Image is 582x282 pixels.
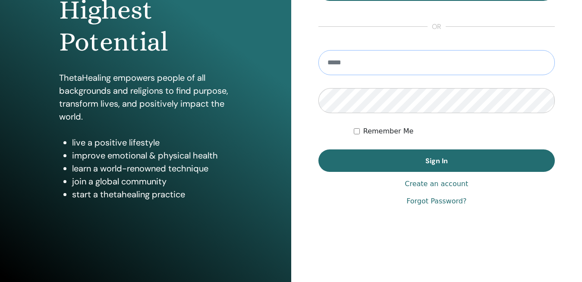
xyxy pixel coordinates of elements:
button: Sign In [318,149,555,172]
li: improve emotional & physical health [72,149,232,162]
a: Forgot Password? [406,196,466,206]
li: learn a world-renowned technique [72,162,232,175]
li: start a thetahealing practice [72,188,232,201]
p: ThetaHealing empowers people of all backgrounds and religions to find purpose, transform lives, a... [59,71,232,123]
label: Remember Me [363,126,414,136]
div: Keep me authenticated indefinitely or until I manually logout [354,126,555,136]
li: live a positive lifestyle [72,136,232,149]
span: Sign In [425,156,448,165]
span: or [428,22,446,32]
li: join a global community [72,175,232,188]
a: Create an account [405,179,468,189]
